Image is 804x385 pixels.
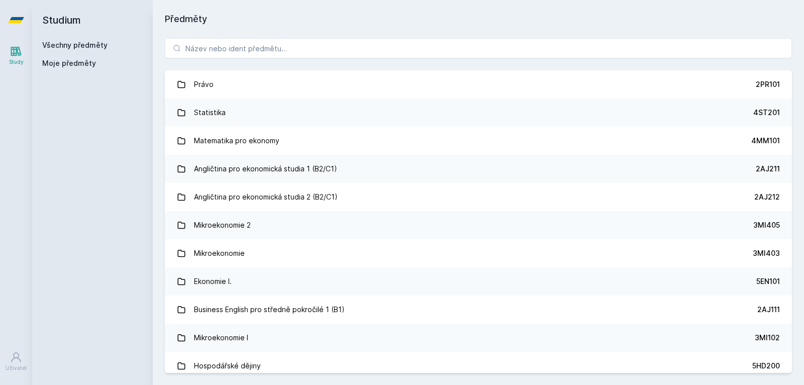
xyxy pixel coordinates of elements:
div: Angličtina pro ekonomická studia 2 (B2/C1) [194,187,338,207]
input: Název nebo ident předmětu… [165,38,792,58]
div: Uživatel [6,364,27,372]
div: 5HD200 [752,361,780,371]
a: Mikroekonomie 2 3MI405 [165,211,792,239]
div: 4MM101 [751,136,780,146]
div: Právo [194,74,214,94]
a: Uživatel [2,346,30,377]
span: Moje předměty [42,58,96,68]
div: Angličtina pro ekonomická studia 1 (B2/C1) [194,159,337,179]
a: Ekonomie I. 5EN101 [165,267,792,296]
div: Mikroekonomie I [194,328,248,348]
div: 5EN101 [756,276,780,286]
a: Business English pro středně pokročilé 1 (B1) 2AJ111 [165,296,792,324]
a: Mikroekonomie I 3MI102 [165,324,792,352]
div: Statistika [194,103,226,123]
a: Hospodářské dějiny 5HD200 [165,352,792,380]
a: Právo 2PR101 [165,70,792,99]
h1: Předměty [165,12,792,26]
div: 3MI403 [753,248,780,258]
div: Matematika pro ekonomy [194,131,279,151]
a: Mikroekonomie 3MI403 [165,239,792,267]
a: Statistika 4ST201 [165,99,792,127]
div: 2AJ212 [754,192,780,202]
div: 2AJ211 [756,164,780,174]
div: Mikroekonomie 2 [194,215,251,235]
a: Study [2,40,30,71]
a: Matematika pro ekonomy 4MM101 [165,127,792,155]
div: Hospodářské dějiny [194,356,261,376]
a: Všechny předměty [42,41,108,49]
div: 2PR101 [756,79,780,89]
a: Angličtina pro ekonomická studia 1 (B2/C1) 2AJ211 [165,155,792,183]
div: Mikroekonomie [194,243,245,263]
div: 2AJ111 [757,305,780,315]
div: 3MI102 [755,333,780,343]
div: 3MI405 [753,220,780,230]
a: Angličtina pro ekonomická studia 2 (B2/C1) 2AJ212 [165,183,792,211]
div: 4ST201 [753,108,780,118]
div: Business English pro středně pokročilé 1 (B1) [194,300,345,320]
div: Ekonomie I. [194,271,232,292]
div: Study [9,58,24,66]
